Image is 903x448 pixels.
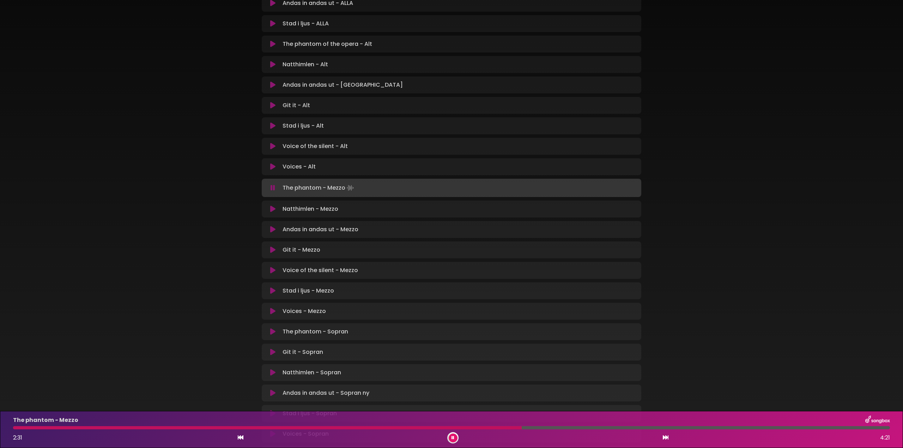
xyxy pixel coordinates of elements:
p: Git it - Sopran [283,348,323,356]
p: Git it - Alt [283,101,310,110]
p: Stad i ljus - Alt [283,122,324,130]
p: Andas in andas ut - Mezzo [283,225,358,234]
p: Stad i ljus - Sopran [283,409,337,418]
p: The phantom - Sopran [283,327,348,336]
img: songbox-logo-white.png [865,416,890,425]
p: Andas in andas ut - [GEOGRAPHIC_DATA] [283,81,403,89]
span: 4:21 [880,434,890,442]
p: Natthimlen - Alt [283,60,328,69]
span: 2:31 [13,434,22,442]
p: Natthimlen - Sopran [283,368,341,377]
img: waveform4.gif [345,183,355,193]
p: Stad i ljus - Mezzo [283,287,334,295]
p: The phantom of the opera - Alt [283,40,372,48]
p: Voice of the silent - Alt [283,142,348,151]
p: Andas in andas ut - Sopran ny [283,389,369,397]
p: Voices - Alt [283,162,316,171]
p: Natthimlen - Mezzo [283,205,338,213]
p: Voice of the silent - Mezzo [283,266,358,275]
p: The phantom - Mezzo [13,416,78,424]
p: Voices - Mezzo [283,307,326,315]
p: The phantom - Mezzo [283,183,355,193]
p: Stad i ljus - ALLA [283,19,329,28]
p: Git it - Mezzo [283,246,320,254]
